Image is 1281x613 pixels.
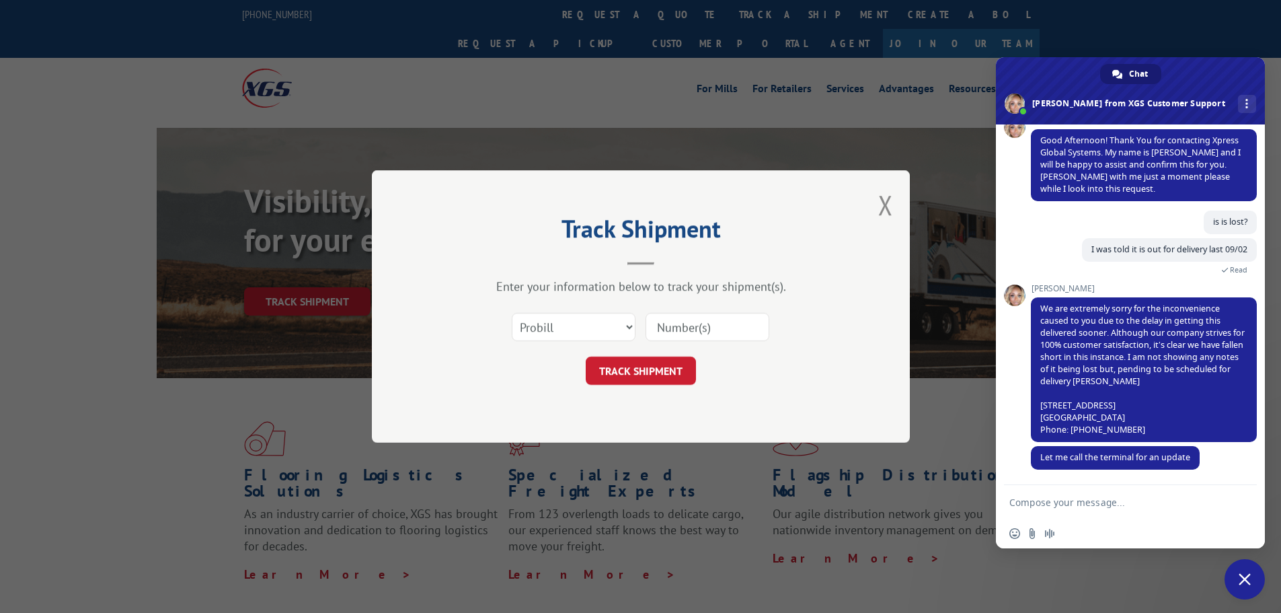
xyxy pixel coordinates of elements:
[1044,528,1055,539] span: Audio message
[1009,497,1222,509] textarea: Compose your message...
[1238,95,1256,113] div: More channels
[1040,303,1245,435] span: We are extremely sorry for the inconvenience caused to you due to the delay in getting this deliv...
[1225,559,1265,600] div: Close chat
[1129,64,1148,84] span: Chat
[439,219,843,245] h2: Track Shipment
[439,279,843,294] div: Enter your information below to track your shipment(s).
[1027,528,1038,539] span: Send a file
[1040,452,1190,463] span: Let me call the terminal for an update
[1100,64,1161,84] div: Chat
[1091,244,1247,255] span: I was told it is out for delivery last 09/02
[1040,135,1241,194] span: Good Afternoon! Thank You for contacting Xpress Global Systems. My name is [PERSON_NAME] and I wi...
[1230,265,1247,275] span: Read
[878,187,893,223] button: Close modal
[586,357,696,385] button: TRACK SHIPMENT
[646,313,769,341] input: Number(s)
[1009,528,1020,539] span: Insert an emoji
[1031,284,1257,293] span: [PERSON_NAME]
[1213,216,1247,227] span: is is lost?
